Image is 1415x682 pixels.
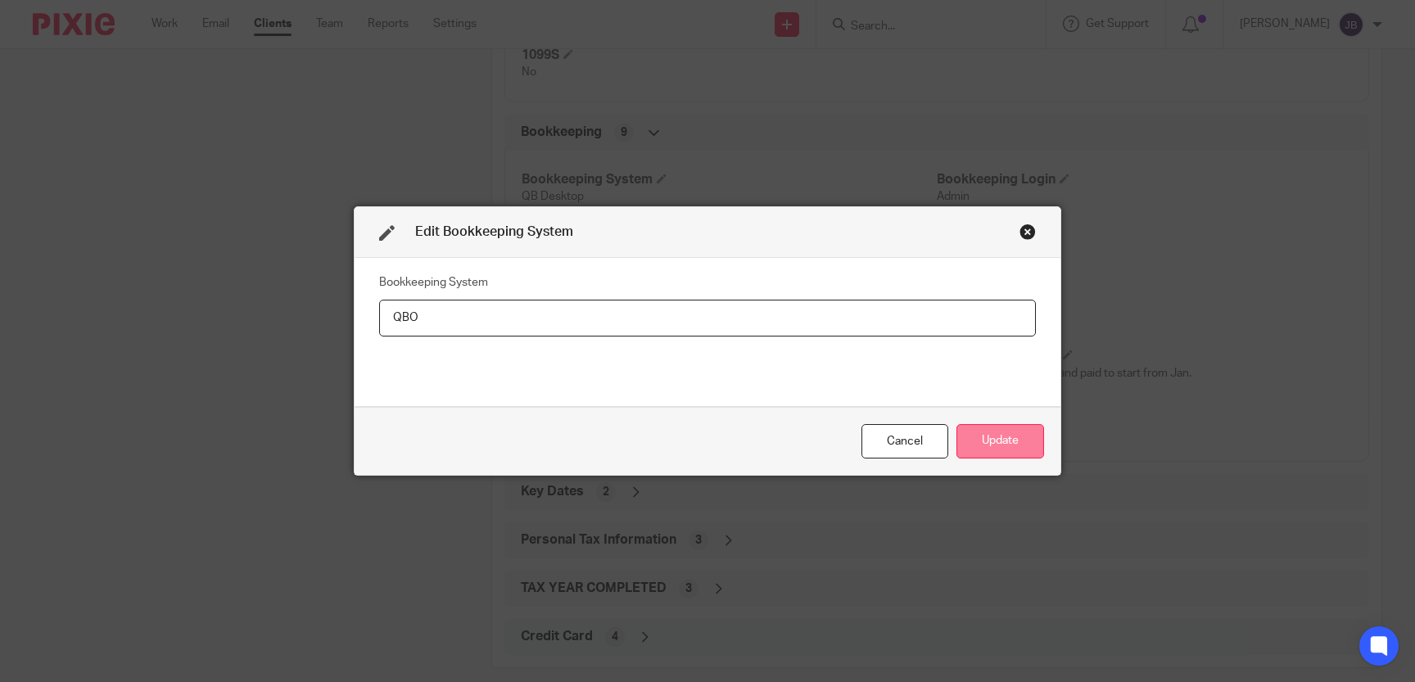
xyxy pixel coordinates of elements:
[861,424,948,459] div: Close this dialog window
[1019,224,1036,240] div: Close this dialog window
[379,300,1036,336] input: Bookkeeping System
[379,274,488,291] label: Bookkeeping System
[956,424,1044,459] button: Update
[415,225,573,238] span: Edit Bookkeeping System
